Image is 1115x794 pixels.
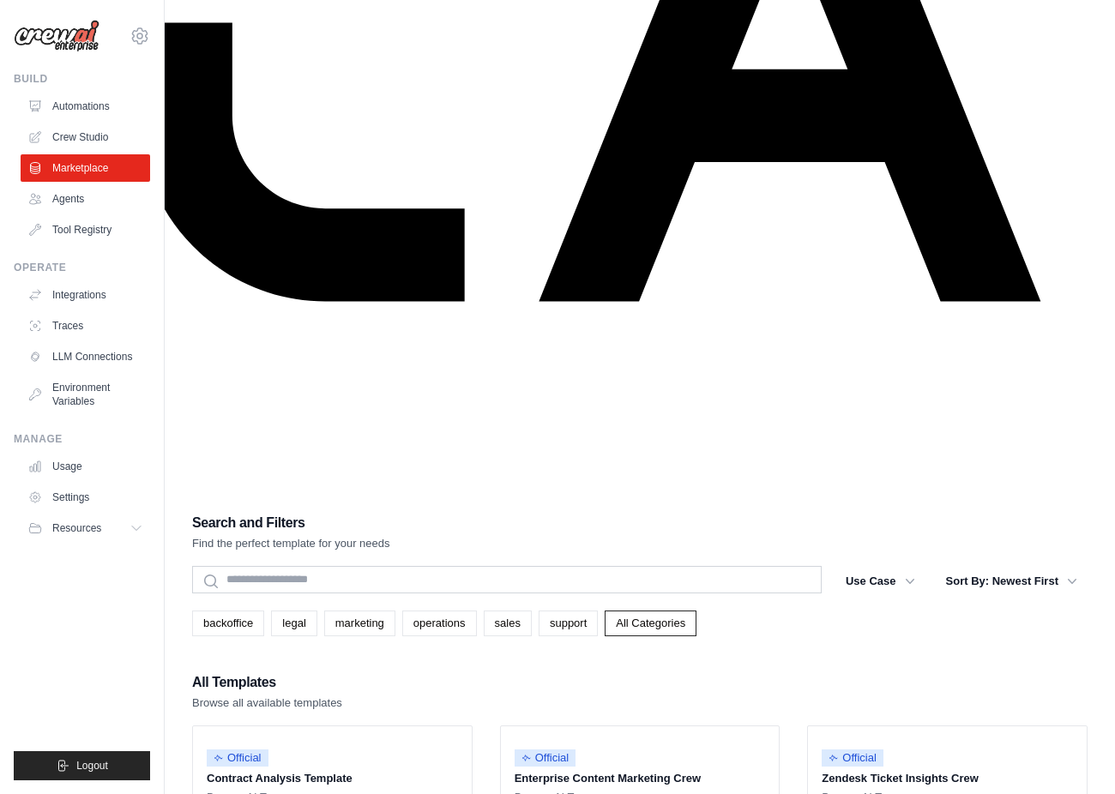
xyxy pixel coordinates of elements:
a: Usage [21,453,150,480]
a: Crew Studio [21,123,150,151]
h2: All Templates [192,671,342,695]
button: Use Case [835,566,925,597]
button: Sort By: Newest First [936,566,1088,597]
a: Settings [21,484,150,511]
span: Official [822,749,883,767]
p: Contract Analysis Template [207,770,458,787]
button: Logout [14,751,150,780]
button: Resources [21,514,150,542]
a: legal [271,611,316,636]
a: LLM Connections [21,343,150,370]
a: Automations [21,93,150,120]
p: Zendesk Ticket Insights Crew [822,770,1073,787]
span: Logout [76,759,108,773]
p: Browse all available templates [192,695,342,712]
a: backoffice [192,611,264,636]
span: Official [207,749,268,767]
a: All Categories [605,611,696,636]
h2: Search and Filters [192,511,390,535]
a: Tool Registry [21,216,150,244]
span: Resources [52,521,101,535]
a: Traces [21,312,150,340]
a: support [539,611,598,636]
p: Enterprise Content Marketing Crew [515,770,766,787]
div: Manage [14,432,150,446]
a: Marketplace [21,154,150,182]
div: Operate [14,261,150,274]
a: Environment Variables [21,374,150,415]
p: Find the perfect template for your needs [192,535,390,552]
a: marketing [324,611,395,636]
a: Integrations [21,281,150,309]
img: Logo [14,20,99,52]
div: Build [14,72,150,86]
a: Agents [21,185,150,213]
a: sales [484,611,532,636]
span: Official [515,749,576,767]
a: operations [402,611,477,636]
